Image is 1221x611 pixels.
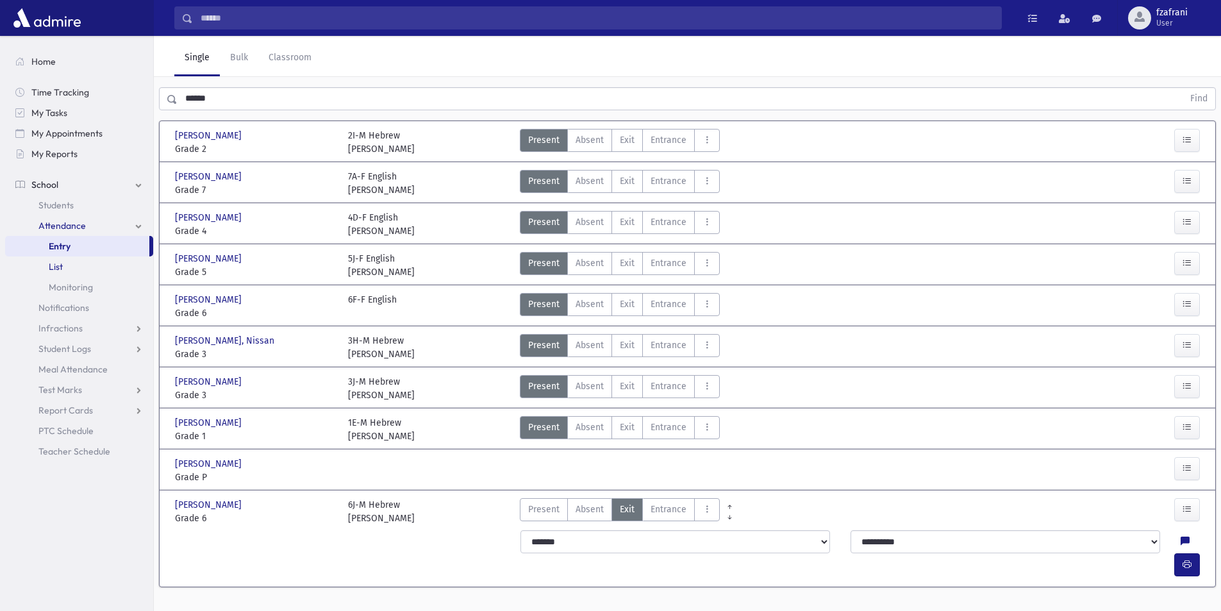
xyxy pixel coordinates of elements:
[348,416,415,443] div: 1E-M Hebrew [PERSON_NAME]
[175,170,244,183] span: [PERSON_NAME]
[620,339,635,352] span: Exit
[1156,8,1188,18] span: fzafrani
[1156,18,1188,28] span: User
[38,302,89,314] span: Notifications
[528,215,560,229] span: Present
[520,334,720,361] div: AttTypes
[175,293,244,306] span: [PERSON_NAME]
[175,183,335,197] span: Grade 7
[38,425,94,437] span: PTC Schedule
[49,281,93,293] span: Monitoring
[31,87,89,98] span: Time Tracking
[49,240,71,252] span: Entry
[620,174,635,188] span: Exit
[5,359,153,380] a: Meal Attendance
[576,174,604,188] span: Absent
[520,129,720,156] div: AttTypes
[31,148,78,160] span: My Reports
[651,503,686,516] span: Entrance
[175,498,244,512] span: [PERSON_NAME]
[38,322,83,334] span: Infractions
[31,179,58,190] span: School
[576,339,604,352] span: Absent
[49,261,63,272] span: List
[5,421,153,441] a: PTC Schedule
[651,421,686,434] span: Entrance
[175,430,335,443] span: Grade 1
[38,364,108,375] span: Meal Attendance
[38,199,74,211] span: Students
[5,236,149,256] a: Entry
[38,384,82,396] span: Test Marks
[651,297,686,311] span: Entrance
[576,421,604,434] span: Absent
[528,133,560,147] span: Present
[5,144,153,164] a: My Reports
[5,400,153,421] a: Report Cards
[5,82,153,103] a: Time Tracking
[175,142,335,156] span: Grade 2
[348,252,415,279] div: 5J-F English [PERSON_NAME]
[175,375,244,389] span: [PERSON_NAME]
[620,256,635,270] span: Exit
[5,297,153,318] a: Notifications
[348,375,415,402] div: 3J-M Hebrew [PERSON_NAME]
[5,441,153,462] a: Teacher Schedule
[520,416,720,443] div: AttTypes
[348,129,415,156] div: 2I-M Hebrew [PERSON_NAME]
[10,5,84,31] img: AdmirePro
[620,133,635,147] span: Exit
[348,334,415,361] div: 3H-M Hebrew [PERSON_NAME]
[31,128,103,139] span: My Appointments
[528,503,560,516] span: Present
[348,211,415,238] div: 4D-F English [PERSON_NAME]
[5,51,153,72] a: Home
[528,297,560,311] span: Present
[576,297,604,311] span: Absent
[651,215,686,229] span: Entrance
[193,6,1001,29] input: Search
[5,103,153,123] a: My Tasks
[620,380,635,393] span: Exit
[528,380,560,393] span: Present
[5,256,153,277] a: List
[5,380,153,400] a: Test Marks
[651,174,686,188] span: Entrance
[528,174,560,188] span: Present
[520,293,720,320] div: AttTypes
[175,512,335,525] span: Grade 6
[620,297,635,311] span: Exit
[31,107,67,119] span: My Tasks
[348,498,415,525] div: 6J-M Hebrew [PERSON_NAME]
[520,375,720,402] div: AttTypes
[528,256,560,270] span: Present
[38,220,86,231] span: Attendance
[175,334,277,347] span: [PERSON_NAME], Nissan
[576,215,604,229] span: Absent
[620,421,635,434] span: Exit
[220,40,258,76] a: Bulk
[258,40,322,76] a: Classroom
[1183,88,1215,110] button: Find
[175,211,244,224] span: [PERSON_NAME]
[651,133,686,147] span: Entrance
[620,215,635,229] span: Exit
[576,380,604,393] span: Absent
[174,40,220,76] a: Single
[5,174,153,195] a: School
[576,256,604,270] span: Absent
[651,380,686,393] span: Entrance
[576,503,604,516] span: Absent
[175,457,244,471] span: [PERSON_NAME]
[528,339,560,352] span: Present
[175,252,244,265] span: [PERSON_NAME]
[651,339,686,352] span: Entrance
[5,277,153,297] a: Monitoring
[520,498,720,525] div: AttTypes
[38,343,91,355] span: Student Logs
[175,416,244,430] span: [PERSON_NAME]
[175,471,335,484] span: Grade P
[175,347,335,361] span: Grade 3
[520,252,720,279] div: AttTypes
[38,446,110,457] span: Teacher Schedule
